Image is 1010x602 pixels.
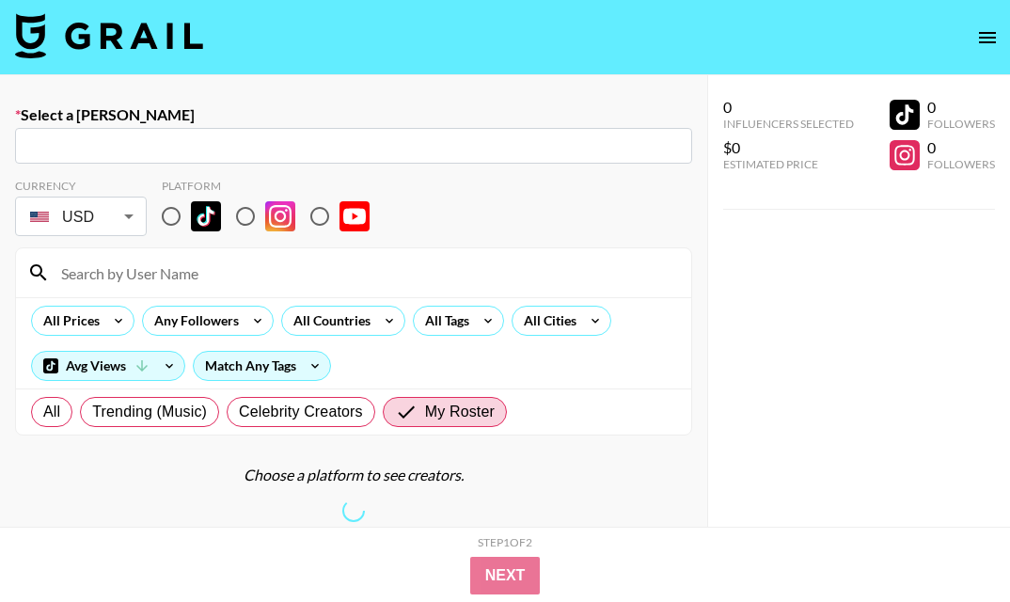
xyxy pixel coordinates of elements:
div: Step 1 of 2 [478,535,532,549]
div: Any Followers [143,307,243,335]
div: Followers [927,117,995,131]
span: All [43,401,60,423]
div: 0 [927,98,995,117]
div: Estimated Price [723,157,854,171]
div: All Tags [414,307,473,335]
div: Choose a platform to see creators. [15,466,692,484]
div: All Prices [32,307,103,335]
div: 0 [927,138,995,157]
img: TikTok [191,201,221,231]
span: Refreshing exchangeRatesNew, bookers, clients, countries, tags, cities, talent, talent, talent... [342,499,365,522]
span: My Roster [425,401,495,423]
div: Match Any Tags [194,352,330,380]
button: Next [470,557,541,594]
input: Search by User Name [50,258,680,288]
span: Celebrity Creators [239,401,363,423]
button: open drawer [969,19,1006,56]
span: Trending (Music) [92,401,207,423]
label: Select a [PERSON_NAME] [15,105,692,124]
div: Platform [162,179,385,193]
img: Grail Talent [15,13,203,58]
div: Avg Views [32,352,184,380]
div: All Cities [513,307,580,335]
div: $0 [723,138,854,157]
div: Influencers Selected [723,117,854,131]
div: USD [19,200,143,233]
div: Followers [927,157,995,171]
img: Instagram [265,201,295,231]
div: 0 [723,98,854,117]
div: Currency [15,179,147,193]
div: All Countries [282,307,374,335]
img: YouTube [339,201,370,231]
